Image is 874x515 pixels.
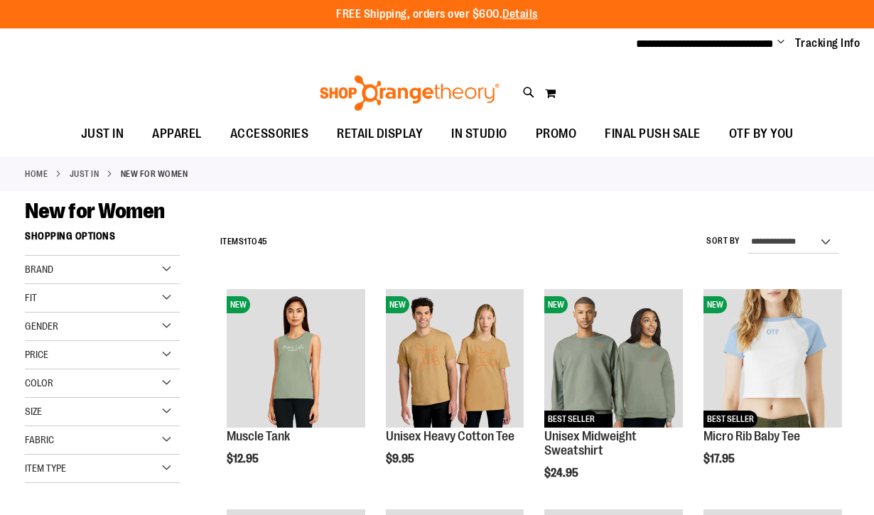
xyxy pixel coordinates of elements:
[729,118,794,150] span: OTF BY YOU
[25,199,165,223] span: New for Women
[536,118,577,150] span: PROMO
[703,296,727,313] span: NEW
[386,289,524,428] img: Unisex Heavy Cotton Tee
[227,289,365,428] img: Muscle Tank
[777,36,784,50] button: Account menu
[703,452,737,465] span: $17.95
[152,118,202,150] span: APPAREL
[544,429,637,457] a: Unisex Midweight Sweatshirt
[121,168,188,180] strong: New for Women
[703,289,842,428] img: Micro Rib Baby Tee
[25,377,53,389] span: Color
[244,237,247,246] span: 1
[25,292,37,303] span: Fit
[386,429,514,443] a: Unisex Heavy Cotton Tee
[544,467,581,479] span: $24.95
[25,168,48,180] a: Home
[451,118,507,150] span: IN STUDIO
[258,237,268,246] span: 45
[227,296,250,313] span: NEW
[537,282,690,515] div: product
[25,224,180,256] strong: Shopping Options
[318,75,502,111] img: Shop Orangetheory
[544,296,568,313] span: NEW
[544,289,683,430] a: Unisex Midweight SweatshirtNEWBEST SELLER
[25,462,66,474] span: Item Type
[386,289,524,430] a: Unisex Heavy Cotton TeeNEW
[703,411,757,428] span: BEST SELLER
[544,289,683,428] img: Unisex Midweight Sweatshirt
[703,289,842,430] a: Micro Rib Baby TeeNEWBEST SELLER
[337,118,423,150] span: RETAIL DISPLAY
[25,264,53,275] span: Brand
[227,289,365,430] a: Muscle TankNEW
[502,8,538,21] a: Details
[220,231,268,253] h2: Items to
[25,349,48,360] span: Price
[227,429,290,443] a: Muscle Tank
[336,6,538,23] p: FREE Shipping, orders over $600.
[227,452,261,465] span: $12.95
[386,452,416,465] span: $9.95
[706,235,740,247] label: Sort By
[25,406,42,417] span: Size
[795,36,860,51] a: Tracking Info
[230,118,309,150] span: ACCESSORIES
[25,320,58,332] span: Gender
[220,282,372,502] div: product
[25,434,54,445] span: Fabric
[70,168,99,180] a: JUST IN
[81,118,124,150] span: JUST IN
[386,296,409,313] span: NEW
[544,411,598,428] span: BEST SELLER
[605,118,701,150] span: FINAL PUSH SALE
[379,282,532,502] div: product
[703,429,800,443] a: Micro Rib Baby Tee
[696,282,849,502] div: product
